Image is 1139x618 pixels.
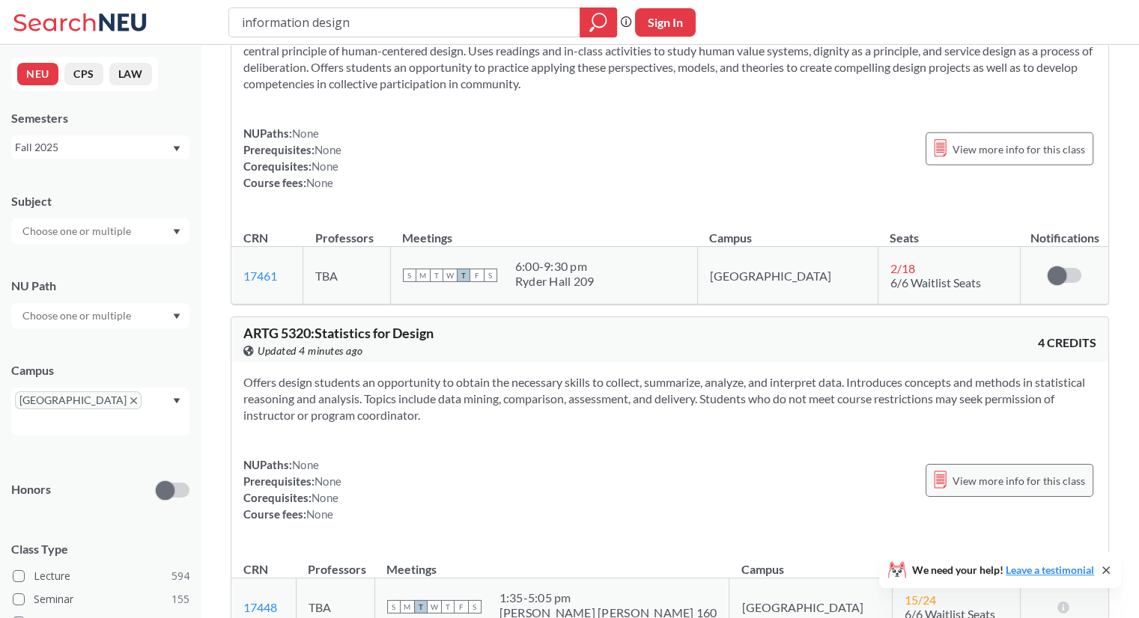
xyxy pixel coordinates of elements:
[892,546,1021,578] th: Seats
[457,269,470,282] span: T
[1021,215,1108,247] th: Notifications
[15,391,142,409] span: [GEOGRAPHIC_DATA]X to remove pill
[729,546,892,578] th: Campus
[484,269,497,282] span: S
[11,135,189,159] div: Fall 2025Dropdown arrow
[64,63,103,85] button: CPS
[11,362,189,379] div: Campus
[470,269,484,282] span: F
[173,146,180,152] svg: Dropdown arrow
[173,313,180,319] svg: Dropdown arrow
[243,125,341,191] div: NUPaths: Prerequisites: Corequisites: Course fees:
[243,600,277,614] a: 17448
[390,215,697,247] th: Meetings
[292,126,319,140] span: None
[171,568,189,584] span: 594
[173,229,180,235] svg: Dropdown arrow
[11,193,189,209] div: Subject
[306,507,333,521] span: None
[589,12,607,33] svg: magnifying glass
[171,591,189,608] span: 155
[258,343,363,359] span: Updated 4 minutes ago
[443,269,457,282] span: W
[13,590,189,609] label: Seminar
[296,546,374,578] th: Professors
[953,140,1085,159] span: View more info for this class
[912,565,1094,575] span: We need your help!
[243,325,434,341] span: ARTG 5320 : Statistics for Design
[173,398,180,404] svg: Dropdown arrow
[11,481,51,498] p: Honors
[292,458,319,471] span: None
[697,247,878,305] td: [GEOGRAPHIC_DATA]
[11,110,189,126] div: Semesters
[890,261,915,275] span: 2 / 18
[414,600,428,614] span: T
[243,561,268,578] div: CRN
[441,600,455,614] span: T
[515,274,595,289] div: Ryder Hall 209
[580,7,617,37] div: magnifying glass
[306,176,333,189] span: None
[312,491,338,504] span: None
[428,600,441,614] span: W
[17,63,58,85] button: NEU
[499,590,717,605] div: 1:35 - 5:05 pm
[374,546,729,578] th: Meetings
[878,215,1021,247] th: Seats
[243,456,341,522] div: NUPaths: Prerequisites: Corequisites: Course fees:
[11,541,189,557] span: Class Type
[315,474,341,488] span: None
[890,275,981,290] span: 6/6 Waitlist Seats
[953,471,1085,490] span: View more info for this class
[109,63,152,85] button: LAW
[697,215,878,247] th: Campus
[240,10,569,35] input: Class, professor, course number, "phrase"
[1021,546,1108,578] th: Notifications
[13,566,189,586] label: Lecture
[303,215,390,247] th: Professors
[403,269,416,282] span: S
[515,259,595,274] div: 6:00 - 9:30 pm
[416,269,430,282] span: M
[11,278,189,294] div: NU Path
[15,222,141,240] input: Choose one or multiple
[11,218,189,244] div: Dropdown arrow
[430,269,443,282] span: T
[15,139,171,156] div: Fall 2025
[635,8,696,37] button: Sign In
[401,600,414,614] span: M
[11,388,189,435] div: [GEOGRAPHIC_DATA]X to remove pillDropdown arrow
[1006,563,1094,576] a: Leave a testimonial
[243,269,277,283] a: 17461
[315,143,341,156] span: None
[905,593,936,607] span: 15 / 24
[243,26,1096,92] section: Explores the ethical dimensions of design practice through design projects.This studio course add...
[455,600,468,614] span: F
[243,230,268,246] div: CRN
[387,600,401,614] span: S
[1038,334,1096,351] span: 4 CREDITS
[15,307,141,325] input: Choose one or multiple
[312,159,338,173] span: None
[243,374,1096,423] section: Offers design students an opportunity to obtain the necessary skills to collect, summarize, analy...
[468,600,482,614] span: S
[11,303,189,328] div: Dropdown arrow
[303,247,390,305] td: TBA
[130,397,137,404] svg: X to remove pill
